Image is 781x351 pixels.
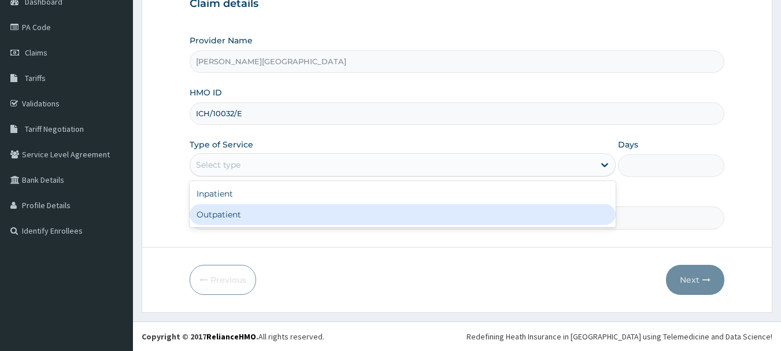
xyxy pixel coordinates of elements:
span: Tariff Negotiation [25,124,84,134]
div: Redefining Heath Insurance in [GEOGRAPHIC_DATA] using Telemedicine and Data Science! [467,331,772,342]
strong: Copyright © 2017 . [142,331,258,342]
label: HMO ID [190,87,222,98]
label: Provider Name [190,35,253,46]
button: Previous [190,265,256,295]
div: Outpatient [190,204,616,225]
span: Tariffs [25,73,46,83]
label: Days [618,139,638,150]
div: Inpatient [190,183,616,204]
div: Select type [196,159,240,171]
span: Claims [25,47,47,58]
label: Type of Service [190,139,253,150]
a: RelianceHMO [206,331,256,342]
input: Enter HMO ID [190,102,725,125]
button: Next [666,265,724,295]
footer: All rights reserved. [133,322,781,351]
